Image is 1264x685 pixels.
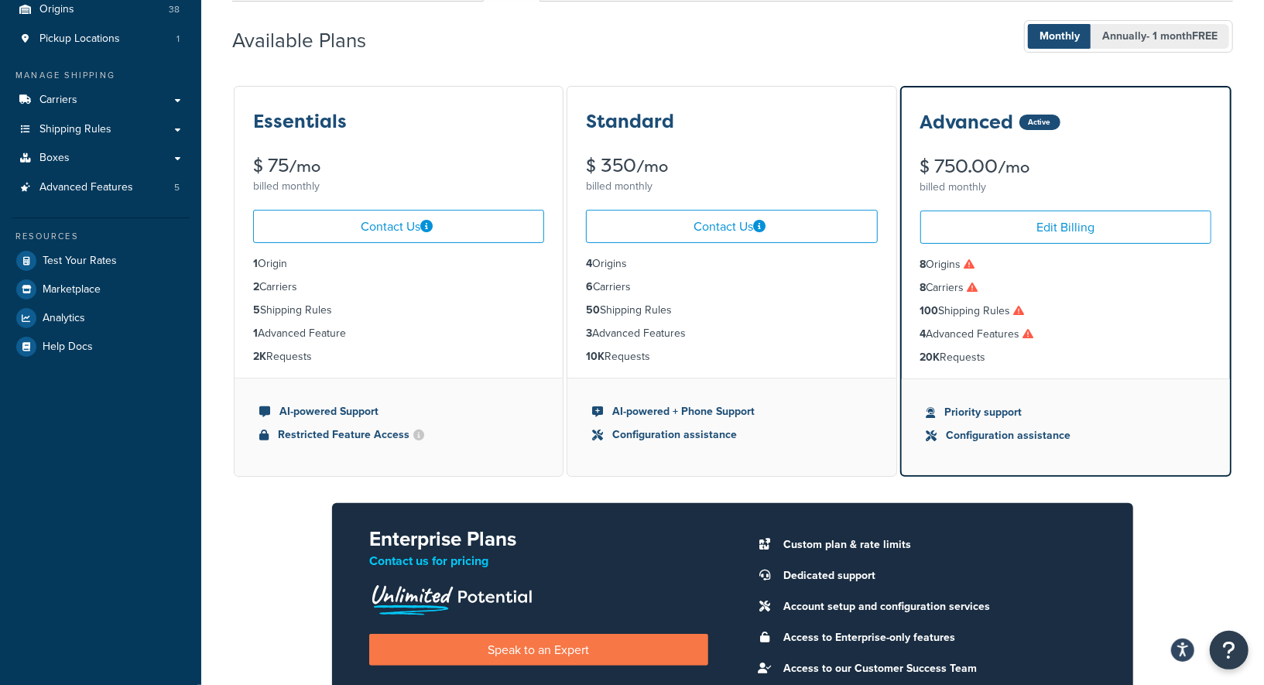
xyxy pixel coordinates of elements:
li: Carriers [253,279,544,296]
li: Pickup Locations [12,25,190,53]
strong: 6 [586,279,593,295]
a: Advanced Features 5 [12,173,190,202]
strong: 4 [920,326,927,342]
li: Access to Enterprise-only features [776,627,1096,649]
a: Analytics [12,304,190,332]
li: Advanced Feature [253,325,544,342]
li: Requests [586,348,877,365]
span: Origins [39,3,74,16]
h2: Enterprise Plans [369,528,707,550]
div: billed monthly [253,176,544,197]
a: Contact Us [586,210,877,243]
button: Monthly Annually- 1 monthFREE [1024,20,1233,53]
a: Test Your Rates [12,247,190,275]
li: AI-powered Support [259,403,538,420]
div: $ 75 [253,156,544,176]
p: Contact us for pricing [369,550,707,572]
strong: 8 [920,256,927,272]
li: Origin [253,255,544,272]
h3: Essentials [253,111,347,132]
li: Requests [253,348,544,365]
b: FREE [1192,28,1218,44]
span: Shipping Rules [39,123,111,136]
a: Edit Billing [920,211,1211,244]
a: Shipping Rules [12,115,190,144]
div: $ 350 [586,156,877,176]
span: Marketplace [43,283,101,296]
div: Manage Shipping [12,69,190,82]
li: Account setup and configuration services [776,596,1096,618]
strong: 5 [253,302,260,318]
li: Carriers [586,279,877,296]
span: 5 [174,181,180,194]
li: AI-powered + Phone Support [592,403,871,420]
span: 38 [169,3,180,16]
h2: Available Plans [232,29,389,52]
div: Active [1019,115,1060,130]
span: Advanced Features [39,181,133,194]
li: Shipping Rules [920,303,1211,320]
li: Carriers [920,279,1211,296]
span: Boxes [39,152,70,165]
strong: 10K [586,348,605,365]
a: Contact Us [253,210,544,243]
li: Origins [586,255,877,272]
div: billed monthly [586,176,877,197]
li: Origins [920,256,1211,273]
small: /mo [636,156,668,177]
span: Monthly [1028,24,1091,49]
h3: Standard [586,111,674,132]
li: Restricted Feature Access [259,426,538,444]
a: Pickup Locations 1 [12,25,190,53]
span: 1 [176,33,180,46]
button: Open Resource Center [1210,631,1249,670]
a: Boxes [12,144,190,173]
li: Advanced Features [12,173,190,202]
div: Resources [12,230,190,243]
strong: 20K [920,349,940,365]
span: Help Docs [43,341,93,354]
strong: 4 [586,255,592,272]
strong: 100 [920,303,939,319]
img: Unlimited Potential [369,580,533,615]
div: billed monthly [920,176,1211,198]
strong: 2K [253,348,266,365]
span: Analytics [43,312,85,325]
strong: 3 [586,325,592,341]
small: /mo [999,156,1030,178]
a: Speak to an Expert [369,634,707,666]
strong: 8 [920,279,927,296]
li: Configuration assistance [592,426,871,444]
a: Carriers [12,86,190,115]
li: Advanced Features [920,326,1211,343]
strong: 1 [253,255,258,272]
span: Pickup Locations [39,33,120,46]
span: Annually [1091,24,1229,49]
strong: 50 [586,302,600,318]
li: Access to our Customer Success Team [776,658,1096,680]
div: $ 750.00 [920,157,1211,176]
li: Requests [920,349,1211,366]
span: - 1 month [1146,28,1218,44]
a: Help Docs [12,333,190,361]
li: Priority support [927,404,1205,421]
strong: 1 [253,325,258,341]
h3: Advanced [920,112,1014,132]
span: Test Your Rates [43,255,117,268]
li: Dedicated support [776,565,1096,587]
small: /mo [289,156,320,177]
strong: 2 [253,279,259,295]
li: Shipping Rules [253,302,544,319]
a: Marketplace [12,276,190,303]
li: Advanced Features [586,325,877,342]
span: Carriers [39,94,77,107]
li: Configuration assistance [927,427,1205,444]
li: Shipping Rules [586,302,877,319]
